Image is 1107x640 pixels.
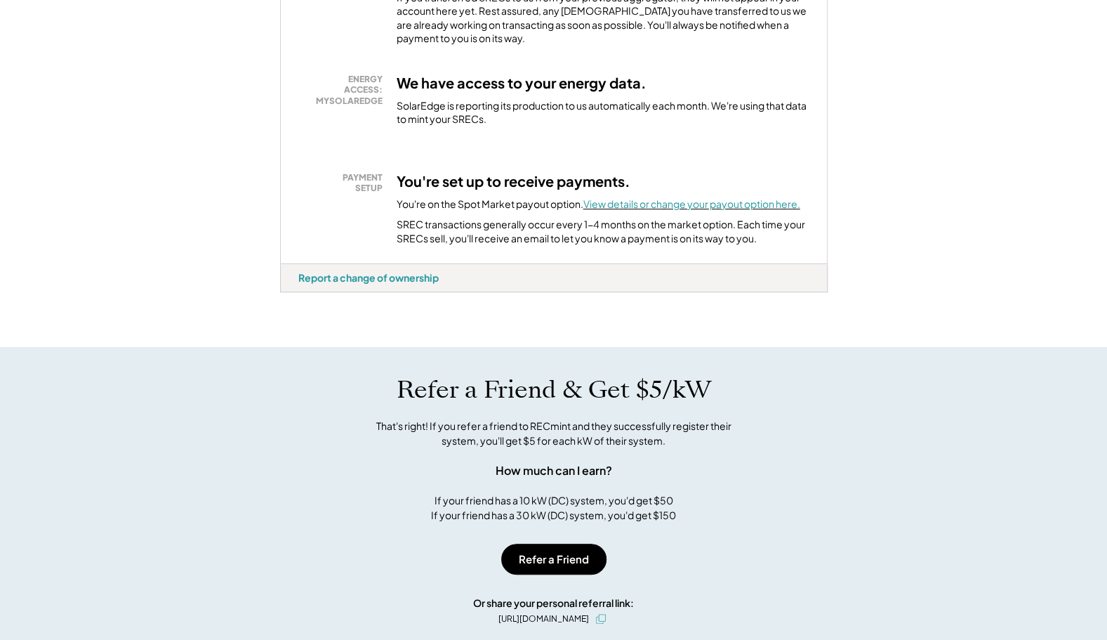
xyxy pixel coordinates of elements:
[473,596,634,610] div: Or share your personal referral link:
[501,544,606,575] button: Refer a Friend
[397,74,647,92] h3: We have access to your energy data.
[361,419,747,448] div: That's right! If you refer a friend to RECmint and they successfully register their system, you'l...
[592,610,609,627] button: click to copy
[431,493,676,523] div: If your friend has a 10 kW (DC) system, you'd get $50 If your friend has a 30 kW (DC) system, you...
[397,99,809,126] div: SolarEdge is reporting its production to us automatically each month. We're using that data to mi...
[305,74,383,107] div: ENERGY ACCESS: MYSOLAREDGE
[305,172,383,194] div: PAYMENT SETUP
[583,197,800,210] a: View details or change your payout option here.
[498,613,589,625] div: [URL][DOMAIN_NAME]
[397,375,711,405] h1: Refer a Friend & Get $5/kW
[496,462,612,479] div: How much can I earn?
[397,218,809,245] div: SREC transactions generally occur every 1-4 months on the market option. Each time your SRECs sel...
[397,172,630,190] h3: You're set up to receive payments.
[397,197,800,211] div: You're on the Spot Market payout option.
[298,271,439,284] div: Report a change of ownership
[280,292,330,298] div: vof87qbs - VA Distributed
